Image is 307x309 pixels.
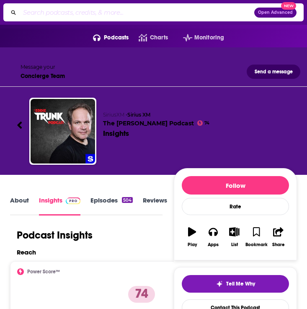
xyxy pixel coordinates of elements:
[231,242,238,247] div: List
[245,242,268,247] div: Bookmark
[122,197,133,203] div: 504
[103,112,124,118] span: SiriusXM
[224,222,245,252] button: List
[272,242,285,247] div: Share
[208,242,219,247] div: Apps
[27,269,60,275] h2: Power Score™
[247,65,300,79] button: Send a message
[126,112,150,118] span: •
[10,196,29,216] a: About
[103,112,290,127] h2: The [PERSON_NAME] Podcast
[39,196,80,216] a: InsightsPodchaser Pro
[143,196,167,216] a: Reviews
[31,99,95,164] img: The Eddie Trunk Podcast
[3,3,304,21] div: Search podcasts, credits, & more...
[103,129,129,138] div: Insights
[21,64,65,70] div: Message your
[216,280,223,287] img: tell me why sparkle
[254,8,297,18] button: Open AdvancedNew
[204,122,209,125] span: 74
[245,222,268,252] button: Bookmark
[150,32,168,44] span: Charts
[173,31,224,44] button: open menu
[104,32,129,44] span: Podcasts
[268,222,289,252] button: Share
[182,222,203,252] button: Play
[83,31,129,44] button: open menu
[128,286,155,303] p: 74
[182,198,289,215] div: Rate
[90,196,133,216] a: Episodes504
[20,6,254,19] input: Search podcasts, credits, & more...
[21,73,65,80] div: Concierge Team
[17,248,36,256] h2: Reach
[182,176,289,195] button: Follow
[281,2,296,10] span: New
[66,197,80,204] img: Podchaser Pro
[258,10,293,15] span: Open Advanced
[127,112,150,118] a: Sirius XM
[129,31,168,44] a: Charts
[188,242,197,247] div: Play
[17,229,93,241] h1: Podcast Insights
[226,280,255,287] span: Tell Me Why
[194,32,224,44] span: Monitoring
[203,222,224,252] button: Apps
[182,275,289,293] button: tell me why sparkleTell Me Why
